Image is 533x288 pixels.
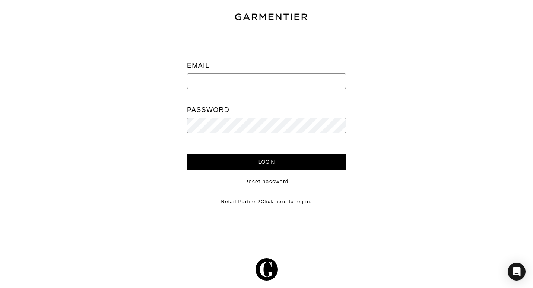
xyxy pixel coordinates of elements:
div: Retail Partner? [187,192,346,205]
a: Reset password [244,178,289,186]
label: Password [187,102,229,118]
input: Login [187,154,346,170]
div: Open Intercom Messenger [508,263,526,281]
label: Email [187,58,210,73]
a: Click here to log in. [261,199,312,204]
img: garmentier-text-8466448e28d500cc52b900a8b1ac6a0b4c9bd52e9933ba870cc531a186b44329.png [234,12,308,22]
img: g-602364139e5867ba59c769ce4266a9601a3871a1516a6a4c3533f4bc45e69684.svg [256,258,278,281]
